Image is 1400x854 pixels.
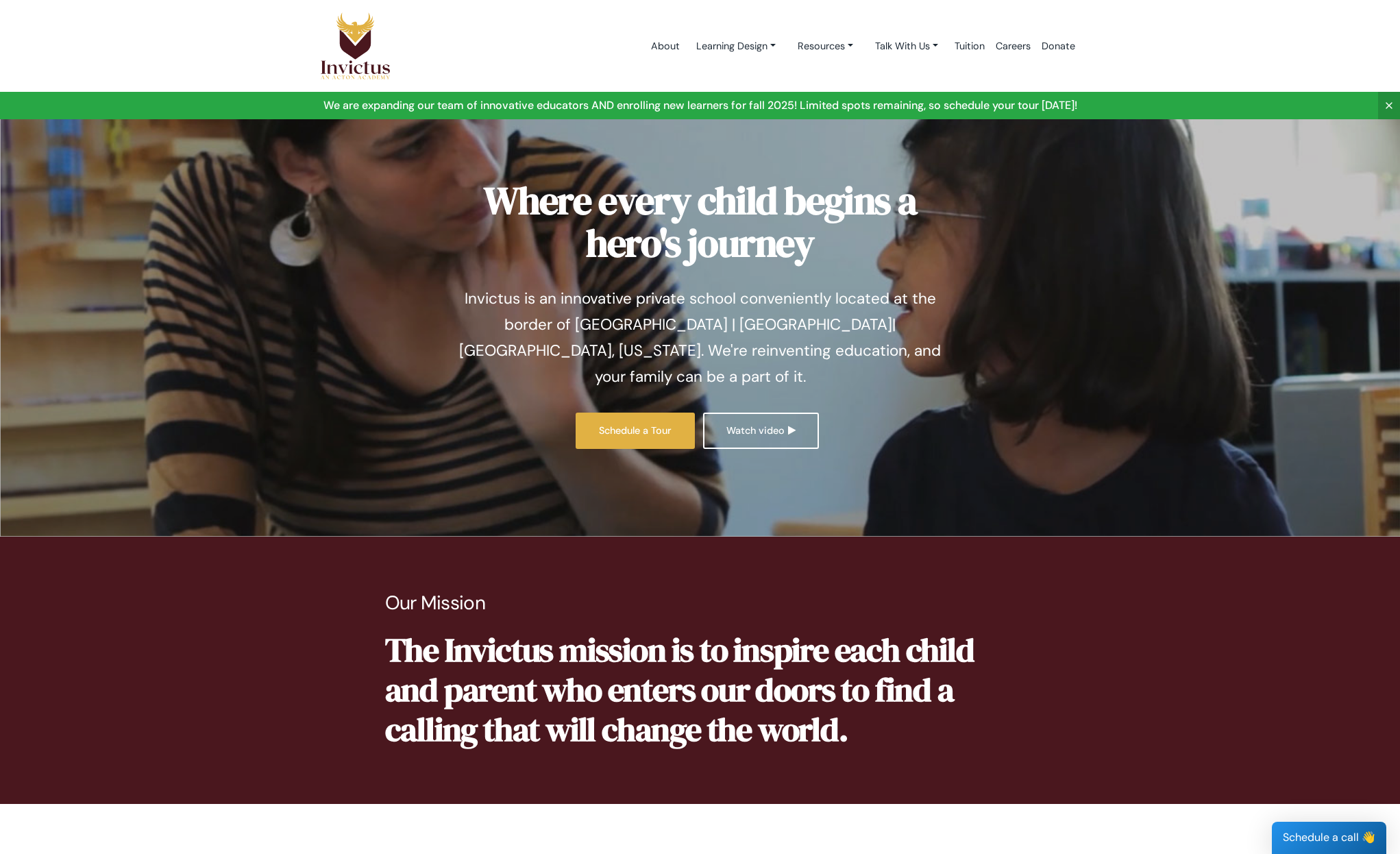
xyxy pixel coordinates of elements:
a: Tuition [949,17,990,75]
a: Resources [787,34,864,59]
img: Logo [320,12,391,80]
a: About [646,17,685,75]
p: Our Mission [385,591,1016,615]
a: Learning Design [685,34,787,59]
h1: Where every child begins a hero's journey [450,180,950,264]
p: Invictus is an innovative private school conveniently located at the border of [GEOGRAPHIC_DATA] ... [450,286,950,390]
a: Careers [990,17,1036,75]
a: Watch video [703,413,819,449]
a: Donate [1036,17,1081,75]
a: Schedule a Tour [576,413,695,449]
a: Talk With Us [864,34,949,59]
div: Schedule a call 👋 [1272,822,1386,854]
p: The Invictus mission is to inspire each child and parent who enters our doors to find a calling t... [385,631,1016,749]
